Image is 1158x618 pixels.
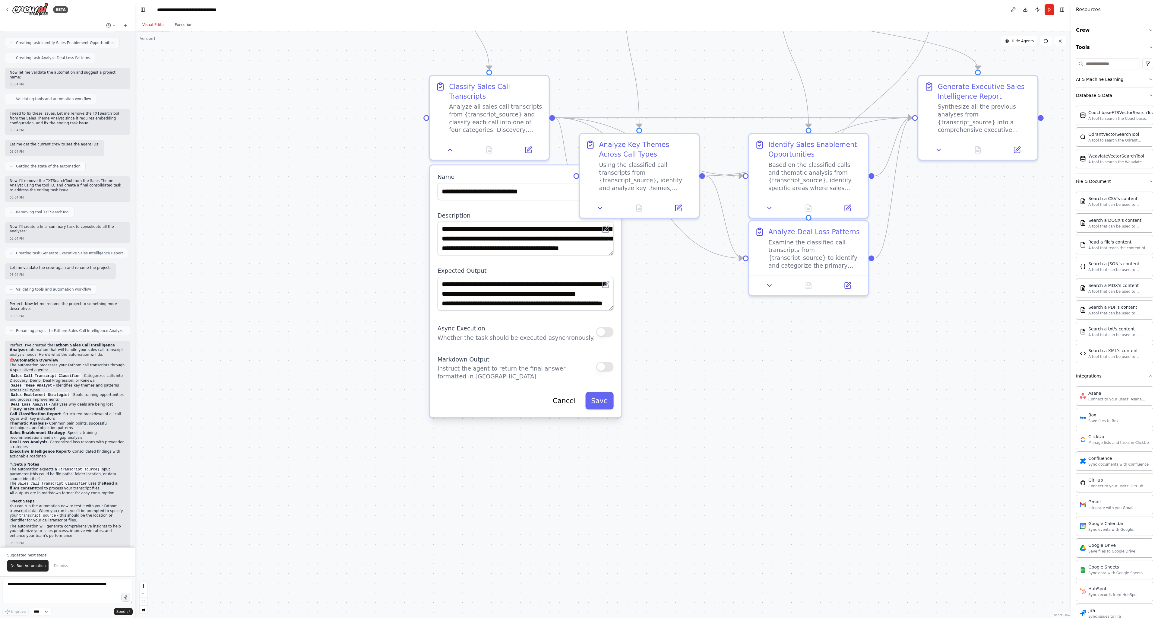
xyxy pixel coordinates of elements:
h2: ⚡ [10,499,125,504]
span: Validating tools and automation workflow [16,287,91,292]
p: The automation processes your Fathom call transcripts through 4 specialized agents: [10,363,125,372]
strong: Automation Overview [14,358,58,362]
strong: Setup Notes [14,462,39,467]
div: A tool that can be used to semantic search a query from a DOCX's content. [1088,224,1149,229]
img: CSVSearchTool [1080,198,1086,204]
p: Perfect! I've created the automation that will handle your sales call transcript analysis needs. ... [10,343,125,357]
button: No output available [788,202,829,214]
img: Box [1080,415,1086,421]
button: Tools [1076,39,1153,56]
button: Open in side panel [512,144,545,156]
div: Sync events with Google Calendar [1088,527,1149,532]
img: CouchbaseFTSVectorSearchTool [1080,112,1086,118]
li: - Specific training recommendations and skill gap analysis [10,431,125,440]
div: Analyze all sales call transcripts from {transcript_source} and classify each call into one of fo... [449,103,543,134]
g: Edge from 5e22cafa-ee83-43ed-a026-13b49acd87eb to 3cdfef0e-b509-471d-bb42-d6134962894f [465,7,494,70]
button: Send [114,608,133,615]
div: A tool that can be used to semantic search a query from a MDX's content. [1088,289,1149,294]
h2: 📋 [10,407,125,412]
div: Version 1 [140,36,156,41]
p: Instruct the agent to return the final answer formatted in [GEOGRAPHIC_DATA] [438,365,596,380]
div: 03:04 PM [10,236,125,241]
button: zoom out [140,590,147,598]
img: Logo [12,3,48,16]
button: No output available [469,144,510,156]
code: transcript_source [18,513,57,518]
div: Manage lists and tasks in ClickUp [1088,440,1149,445]
div: Sync data with Google Sheets [1088,571,1143,575]
span: Hide Agents [1012,39,1034,43]
div: 03:05 PM [10,541,125,545]
div: A tool that can be used to semantic search a query from a XML's content. [1088,354,1149,359]
img: JSONSearchTool [1080,263,1086,269]
img: MDXSearchTool [1080,285,1086,291]
button: Hide right sidebar [1058,5,1066,14]
span: Creating task Identify Sales Enablement Opportunities [16,40,115,45]
span: Creating task Analyze Deal Loss Patterns [16,56,90,60]
button: Improve [2,608,29,616]
button: File & Document [1076,174,1153,189]
div: ClickUp [1088,434,1149,440]
img: WeaviateVectorSearchTool [1080,156,1086,162]
button: Save [585,392,614,409]
button: Open in side panel [831,202,864,214]
p: Now I'll create a final summary task to consolidate all the analyses: [10,225,125,234]
div: Integrations [1076,373,1101,379]
img: PDFSearchTool [1080,307,1086,313]
div: 03:04 PM [10,149,99,154]
code: Sales Theme Analyst [10,383,53,388]
div: A tool that can be used to semantic search a query from a txt's content. [1088,333,1149,337]
strong: Executive Intelligence Report [10,449,70,454]
div: Google Drive [1088,542,1135,548]
label: Description [438,212,614,220]
li: - Common pain points, successful techniques, and objection patterns [10,421,125,431]
p: Now I'll remove the TXTSearchTool from the Sales Theme Analyst using the tool ID, and create a fi... [10,179,125,193]
button: fit view [140,598,147,606]
span: Async Execution [438,325,485,332]
div: Gmail [1088,499,1133,505]
button: Run Automation [7,560,49,572]
div: 03:04 PM [10,195,125,200]
div: Confluence [1088,455,1149,461]
code: Sales Call Transcript Classifier [10,373,81,379]
div: Synthesize all the previous analyses from {transcript_source} into a comprehensive executive repo... [938,103,1032,134]
label: Expected Output [438,267,614,275]
img: TXTSearchTool [1080,329,1086,335]
li: - Structured breakdown of all call types with key indicators [10,412,125,421]
div: A tool that can be used to semantic search a query from a PDF's content. [1088,311,1149,316]
p: Perfect! Now let me rename the project to something more descriptive: [10,302,125,311]
img: Google Drive [1080,545,1086,551]
div: Classify Sales Call TranscriptsAnalyze all sales call transcripts from {transcript_source} and cl... [429,75,550,161]
button: Dismiss [51,560,71,572]
div: 03:04 PM [10,272,111,277]
div: Sync records from HubSpot [1088,592,1138,597]
g: Edge from f5399289-e5d1-4e5a-a071-822ba596e07c to 1382944d-dd75-486d-8920-a02a644b7979 [874,113,912,263]
p: The automation will generate comprehensive insights to help you optimize your sales process, impr... [10,524,125,538]
div: A tool to search the Qdrant database for relevant information on internal documents. [1088,138,1149,143]
div: Identify Sales Enablement OpportunitiesBased on the classified calls and thematic analysis from {... [748,133,869,219]
div: Search a txt's content [1088,326,1149,332]
li: - Identifies key themes and patterns across call types [10,383,125,393]
code: Deal Loss Analyst [10,402,49,407]
p: Whether the task should be executed asynchronously. [438,334,595,342]
img: Confluence [1080,458,1086,464]
p: Suggested next steps: [7,553,128,558]
div: A tool to search the Weaviate database for relevant information on internal documents. [1088,160,1149,164]
a: React Flow attribution [1054,613,1070,617]
span: Dismiss [54,563,68,568]
div: Identify Sales Enablement Opportunities [768,140,862,159]
g: Edge from a73fc1db-daa4-4977-a25b-f3f43b34ab49 to 1382944d-dd75-486d-8920-a02a644b7979 [874,113,912,181]
span: Run Automation [17,563,46,568]
strong: Next Steps [12,499,34,503]
p: Let me validate the crew again and rename the project: [10,266,111,270]
div: AI & Machine Learning [1076,76,1123,82]
span: Renaming project to Fathom Sales Call Intelligence Analyzer [16,328,125,333]
p: You can run the automation now to test it with your Fathom transcript data. When you run it, you'... [10,504,125,523]
span: Send [116,609,125,614]
div: Sync documents with Confluence [1088,462,1149,467]
span: Creating task Generate Executive Sales Intelligence Report [16,251,123,256]
img: HubSpot [1080,588,1086,594]
div: Examine the classified call transcripts from {transcript_source} to identify and categorize the p... [768,238,862,269]
g: Edge from 3cdfef0e-b509-471d-bb42-d6134962894f to 1382944d-dd75-486d-8920-a02a644b7979 [555,113,912,123]
img: FileReadTool [1080,242,1086,248]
